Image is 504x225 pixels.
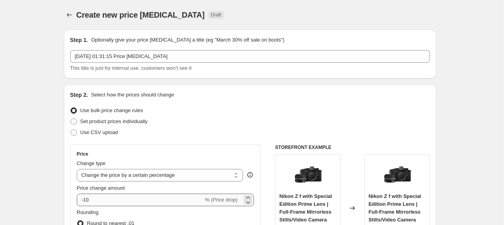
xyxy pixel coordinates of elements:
h2: Step 1. [70,36,88,44]
div: help [246,171,254,179]
input: -15 [77,194,203,206]
span: Change type [77,160,106,166]
span: Set product prices individually [80,118,148,124]
p: Select how the prices should change [91,91,174,99]
img: 61TwlqAhhJL_80x.jpg [292,159,323,190]
span: % (Price drop) [205,197,237,203]
span: Use CSV upload [80,129,118,135]
h2: Step 2. [70,91,88,99]
span: Use bulk price change rules [80,107,143,113]
img: 61TwlqAhhJL_80x.jpg [381,159,413,190]
span: This title is just for internal use, customers won't see it [70,65,192,71]
h3: Price [77,151,88,157]
span: Draft [211,12,221,18]
h6: STOREFRONT EXAMPLE [275,144,430,151]
p: Optionally give your price [MEDICAL_DATA] a title (eg "March 30% off sale on boots") [91,36,284,44]
span: Price change amount [77,185,125,191]
span: Rounding [77,209,99,215]
button: Price change jobs [64,9,75,20]
span: Create new price [MEDICAL_DATA] [76,11,205,19]
input: 30% off holiday sale [70,50,430,63]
